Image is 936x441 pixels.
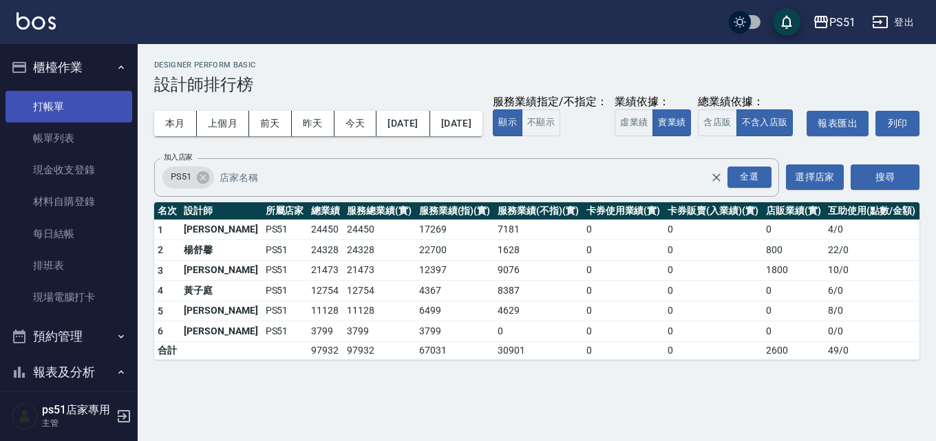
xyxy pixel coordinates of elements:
[763,260,825,281] td: 1800
[6,91,132,122] a: 打帳單
[583,281,665,301] td: 0
[6,50,132,85] button: 櫃檯作業
[825,240,919,261] td: 22 / 0
[216,165,734,189] input: 店家名稱
[866,10,919,35] button: 登出
[6,122,132,154] a: 帳單列表
[494,260,583,281] td: 9076
[416,301,494,321] td: 6499
[763,219,825,240] td: 0
[763,240,825,261] td: 800
[583,341,665,359] td: 0
[652,109,691,136] button: 實業績
[430,111,482,136] button: [DATE]
[494,301,583,321] td: 4629
[262,321,308,342] td: PS51
[416,321,494,342] td: 3799
[11,402,39,430] img: Person
[583,301,665,321] td: 0
[763,321,825,342] td: 0
[664,240,763,261] td: 0
[343,301,415,321] td: 11128
[825,301,919,321] td: 8 / 0
[308,321,343,342] td: 3799
[829,14,855,31] div: PS51
[158,244,163,255] span: 2
[343,219,415,240] td: 24450
[292,111,334,136] button: 昨天
[583,260,665,281] td: 0
[343,240,415,261] td: 24328
[343,260,415,281] td: 21473
[343,321,415,342] td: 3799
[162,166,214,189] div: PS51
[416,202,494,220] th: 服務業績(指)(實)
[615,95,691,109] div: 業績依據：
[308,301,343,321] td: 11128
[583,219,665,240] td: 0
[583,202,665,220] th: 卡券使用業績(實)
[763,341,825,359] td: 2600
[180,240,262,261] td: 楊舒馨
[6,250,132,281] a: 排班表
[494,321,583,342] td: 0
[158,285,163,296] span: 4
[583,240,665,261] td: 0
[825,202,919,220] th: 互助使用(點數/金額)
[727,166,772,188] div: 全選
[308,260,343,281] td: 21473
[416,260,494,281] td: 12397
[262,219,308,240] td: PS51
[262,202,308,220] th: 所屬店家
[825,341,919,359] td: 49 / 0
[725,164,774,191] button: Open
[180,321,262,342] td: [PERSON_NAME]
[343,281,415,301] td: 12754
[763,301,825,321] td: 0
[875,111,919,136] button: 列印
[262,301,308,321] td: PS51
[154,202,180,220] th: 名次
[334,111,377,136] button: 今天
[180,202,262,220] th: 設計師
[158,265,163,276] span: 3
[493,109,522,136] button: 顯示
[164,152,193,162] label: 加入店家
[698,109,736,136] button: 含店販
[494,240,583,261] td: 1628
[343,202,415,220] th: 服務總業績(實)
[522,109,560,136] button: 不顯示
[158,325,163,336] span: 6
[249,111,292,136] button: 前天
[308,341,343,359] td: 97932
[6,354,132,390] button: 報表及分析
[180,260,262,281] td: [PERSON_NAME]
[416,341,494,359] td: 67031
[262,281,308,301] td: PS51
[376,111,429,136] button: [DATE]
[786,164,844,190] button: 選擇店家
[180,219,262,240] td: [PERSON_NAME]
[6,281,132,313] a: 現場電腦打卡
[42,417,112,429] p: 主管
[664,301,763,321] td: 0
[707,168,726,187] button: Clear
[494,219,583,240] td: 7181
[664,281,763,301] td: 0
[308,240,343,261] td: 24328
[197,111,249,136] button: 上個月
[308,281,343,301] td: 12754
[262,260,308,281] td: PS51
[494,341,583,359] td: 30901
[416,281,494,301] td: 4367
[158,305,163,316] span: 5
[736,109,794,136] button: 不含入店販
[664,219,763,240] td: 0
[494,281,583,301] td: 8387
[851,164,919,190] button: 搜尋
[773,8,800,36] button: save
[308,202,343,220] th: 總業績
[664,260,763,281] td: 0
[494,202,583,220] th: 服務業績(不指)(實)
[807,8,861,36] button: PS51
